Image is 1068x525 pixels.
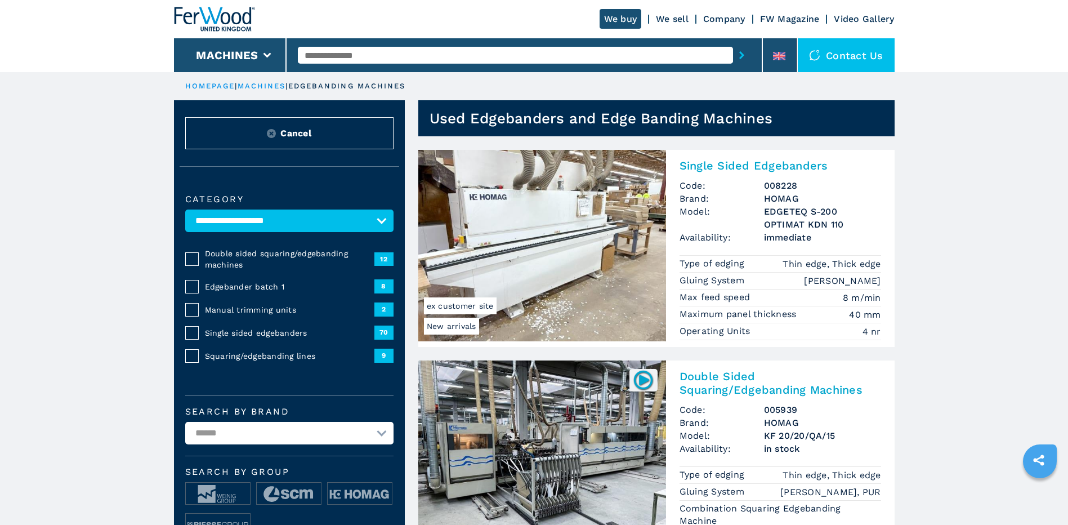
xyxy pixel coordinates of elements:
[185,407,394,416] label: Search by brand
[809,50,820,61] img: Contact us
[764,416,881,429] h3: HOMAG
[205,350,374,362] span: Squaring/edgebanding lines
[205,327,374,339] span: Single sided edgebanders
[680,403,764,416] span: Code:
[288,81,406,91] p: edgebanding machines
[374,349,394,362] span: 9
[418,150,666,341] img: Single Sided Edgebanders HOMAG EDGETEQ S-200 OPTIMAT KDN 110
[680,192,764,205] span: Brand:
[680,325,753,337] p: Operating Units
[733,42,750,68] button: submit-button
[680,442,764,455] span: Availability:
[764,442,881,455] span: in stock
[285,82,288,90] span: |
[680,469,748,481] p: Type of edging
[185,82,235,90] a: HOMEPAGE
[196,48,258,62] button: Machines
[680,205,764,231] span: Model:
[235,82,237,90] span: |
[849,308,881,321] em: 40 mm
[374,279,394,293] span: 8
[280,127,311,140] span: Cancel
[764,403,881,416] h3: 005939
[863,325,881,338] em: 4 nr
[764,205,881,231] h3: EDGETEQ S-200 OPTIMAT KDN 110
[798,38,895,72] div: Contact us
[174,7,255,32] img: Ferwood
[185,195,394,204] label: Category
[1025,446,1053,474] a: sharethis
[760,14,820,24] a: FW Magazine
[374,302,394,316] span: 2
[780,486,881,499] em: [PERSON_NAME], PUR
[185,117,394,149] button: ResetCancel
[680,429,764,442] span: Model:
[680,231,764,244] span: Availability:
[680,159,881,172] h2: Single Sided Edgebanders
[656,14,689,24] a: We sell
[783,469,881,482] em: Thin edge, Thick edge
[843,291,881,304] em: 8 m/min
[632,369,654,391] img: 005939
[764,231,881,244] span: immediate
[680,257,748,270] p: Type of edging
[703,14,745,24] a: Company
[257,483,321,505] img: image
[424,297,497,314] span: ex customer site
[680,416,764,429] span: Brand:
[764,179,881,192] h3: 008228
[680,179,764,192] span: Code:
[600,9,642,29] a: We buy
[205,248,374,270] span: Double sided squaring/edgebanding machines
[424,318,479,335] span: New arrivals
[764,429,881,442] h3: KF 20/20/QA/15
[680,486,748,498] p: Gluing System
[430,109,773,127] h1: Used Edgebanders and Edge Banding Machines
[680,291,753,304] p: Max feed speed
[680,370,881,397] h2: Double Sided Squaring/Edgebanding Machines
[374,252,394,266] span: 12
[764,192,881,205] h3: HOMAG
[267,129,276,138] img: Reset
[680,274,748,287] p: Gluing System
[834,14,894,24] a: Video Gallery
[804,274,881,287] em: [PERSON_NAME]
[205,281,374,292] span: Edgebander batch 1
[186,483,250,505] img: image
[185,468,394,477] span: Search by group
[680,308,799,321] p: Maximum panel thickness
[328,483,392,505] img: image
[418,150,895,347] a: Single Sided Edgebanders HOMAG EDGETEQ S-200 OPTIMAT KDN 110New arrivalsex customer siteSingle Si...
[238,82,286,90] a: machines
[783,257,881,270] em: Thin edge, Thick edge
[205,304,374,315] span: Manual trimming units
[374,326,394,339] span: 70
